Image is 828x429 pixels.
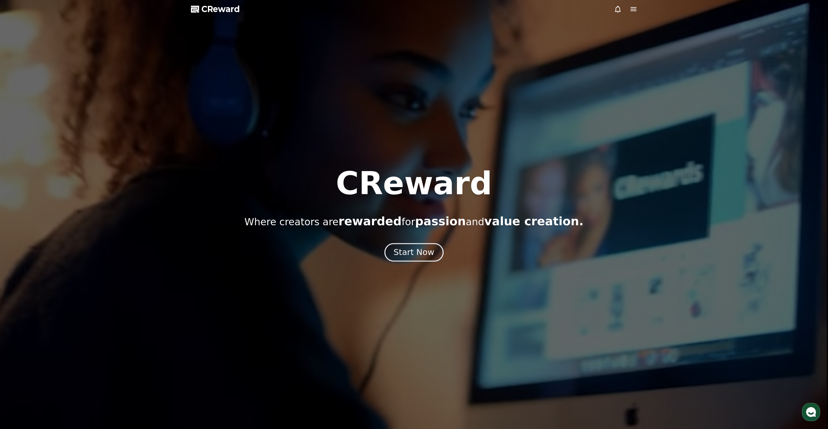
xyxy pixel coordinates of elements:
a: Settings [84,207,125,223]
span: Home [17,217,28,222]
span: Messages [54,217,73,222]
div: Start Now [394,247,434,258]
span: Settings [97,217,113,222]
a: Home [2,207,43,223]
span: passion [415,214,466,228]
p: Where creators are for and [244,215,584,228]
a: Messages [43,207,84,223]
a: Start Now [386,250,442,256]
span: value creation. [484,214,584,228]
a: CReward [191,4,240,14]
span: CReward [201,4,240,14]
h1: CReward [336,168,492,199]
span: rewarded [338,214,401,228]
button: Start Now [384,243,444,262]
